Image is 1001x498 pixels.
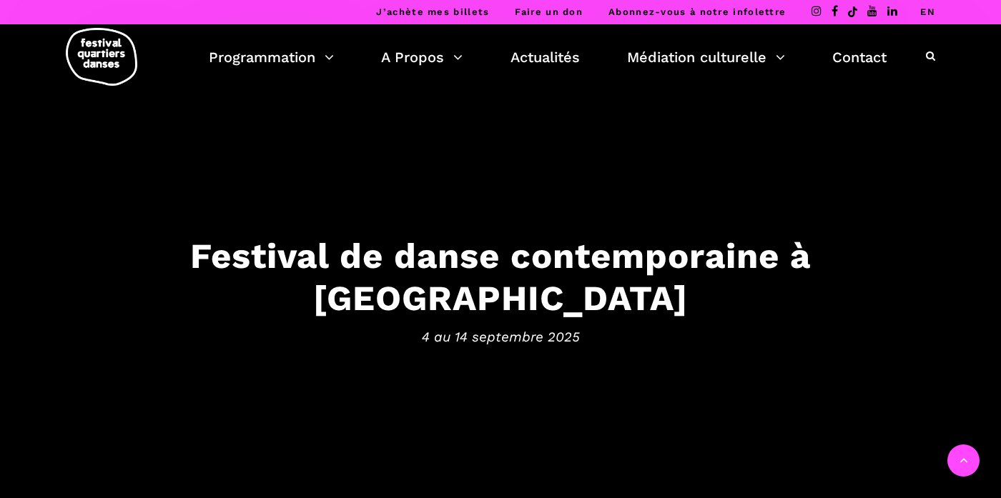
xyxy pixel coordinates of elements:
a: Abonnez-vous à notre infolettre [608,6,786,17]
a: Contact [832,45,887,69]
a: Médiation culturelle [627,45,785,69]
span: 4 au 14 septembre 2025 [57,326,944,347]
a: Faire un don [515,6,583,17]
a: EN [920,6,935,17]
img: logo-fqd-med [66,28,137,86]
a: A Propos [381,45,463,69]
a: Programmation [209,45,334,69]
a: Actualités [511,45,580,69]
h3: Festival de danse contemporaine à [GEOGRAPHIC_DATA] [57,235,944,319]
a: J’achète mes billets [376,6,489,17]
